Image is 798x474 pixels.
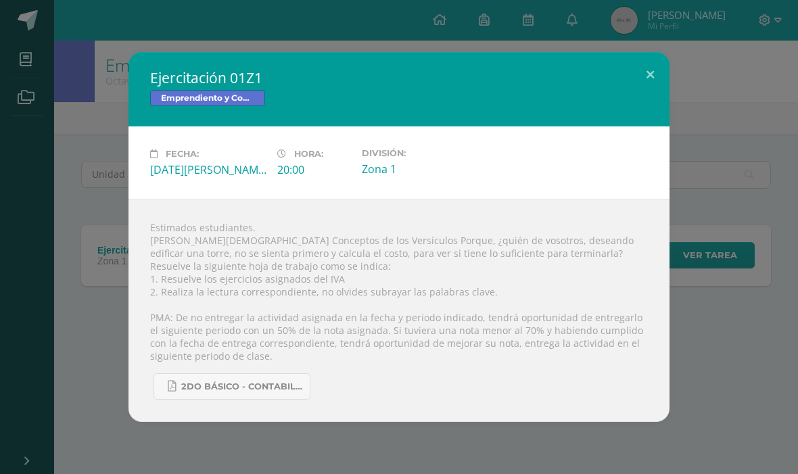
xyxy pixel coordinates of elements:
div: 20:00 [277,162,351,177]
span: Emprendiento y Contabilidad Bas II [150,90,265,106]
a: 2do básico - Contabilidad.pdf [154,373,310,400]
h2: Ejercitación 01Z1 [150,68,648,87]
span: Hora: [294,149,323,159]
div: [DATE][PERSON_NAME] [150,162,266,177]
div: Zona 1 [362,162,478,176]
span: 2do básico - Contabilidad.pdf [181,381,303,392]
button: Close (Esc) [631,52,670,98]
div: Estimados estudiantes. [PERSON_NAME][DEMOGRAPHIC_DATA] Conceptos de los Versículos Porque, ¿quién... [128,199,670,422]
label: División: [362,148,478,158]
span: Fecha: [166,149,199,159]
